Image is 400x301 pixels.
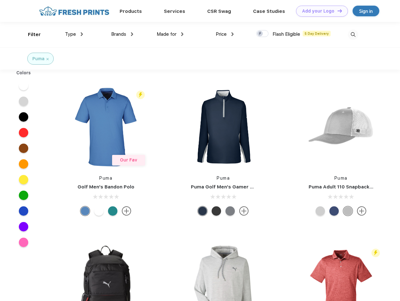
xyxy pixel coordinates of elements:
[273,31,300,37] span: Flash Eligible
[207,8,231,14] a: CSR Swag
[239,206,249,216] img: more.svg
[81,32,83,36] img: dropdown.png
[120,8,142,14] a: Products
[348,29,358,40] img: desktop_search.svg
[12,70,36,76] div: Colors
[343,206,353,216] div: Quarry with Brt Whit
[299,85,383,169] img: func=resize&h=266
[212,206,221,216] div: Puma Black
[303,31,331,36] span: 5 Day Delivery
[359,8,373,15] div: Sign in
[28,31,41,38] div: Filter
[329,206,339,216] div: Peacoat Qut Shd
[131,32,133,36] img: dropdown.png
[157,31,176,37] span: Made for
[64,85,148,169] img: func=resize&h=266
[353,6,379,16] a: Sign in
[316,206,325,216] div: Quarry Brt Whit
[164,8,185,14] a: Services
[216,31,227,37] span: Price
[371,249,380,257] img: flash_active_toggle.svg
[198,206,207,216] div: Navy Blazer
[94,206,104,216] div: Bright White
[231,32,234,36] img: dropdown.png
[338,9,342,13] img: DT
[32,55,45,62] div: Puma
[78,184,134,190] a: Golf Men's Bandon Polo
[37,6,111,17] img: fo%20logo%202.webp
[225,206,235,216] div: Quiet Shade
[111,31,126,37] span: Brands
[334,176,348,181] a: Puma
[108,206,117,216] div: Green Lagoon
[65,31,76,37] span: Type
[357,206,366,216] img: more.svg
[191,184,290,190] a: Puma Golf Men's Gamer Golf Quarter-Zip
[46,58,49,60] img: filter_cancel.svg
[181,85,265,169] img: func=resize&h=266
[302,8,334,14] div: Add your Logo
[122,206,131,216] img: more.svg
[99,176,112,181] a: Puma
[217,176,230,181] a: Puma
[181,32,183,36] img: dropdown.png
[136,91,145,99] img: flash_active_toggle.svg
[120,157,137,162] span: Our Fav
[80,206,90,216] div: Lake Blue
